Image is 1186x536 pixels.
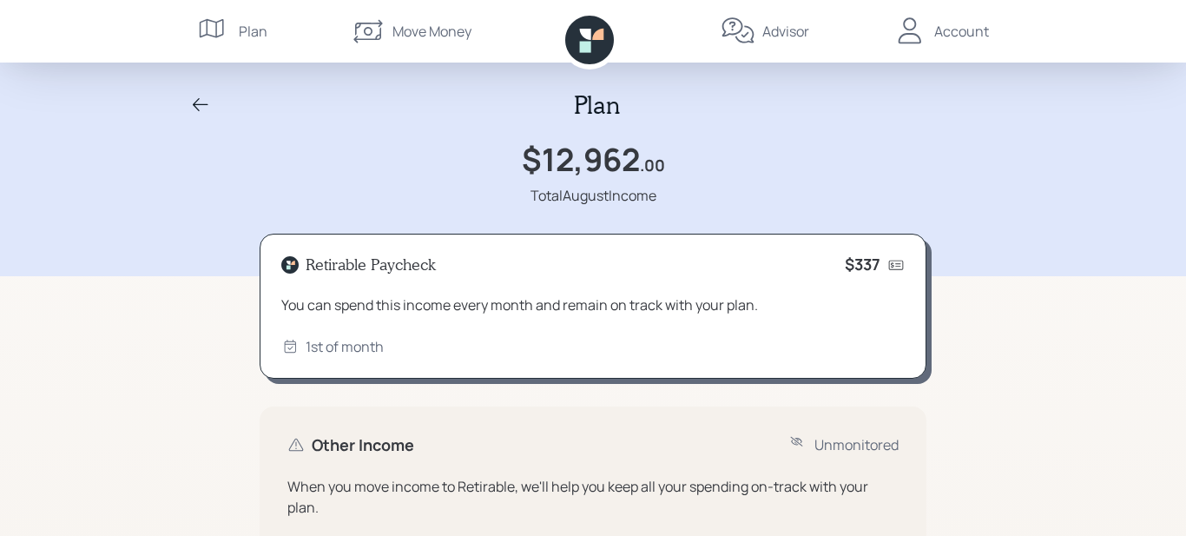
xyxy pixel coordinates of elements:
h4: Retirable Paycheck [306,255,436,275]
div: Unmonitored [814,434,899,455]
div: 1st of month [306,336,384,357]
div: Plan [239,21,267,42]
div: You can spend this income every month and remain on track with your plan. [281,294,905,315]
h4: $337 [845,255,880,275]
div: Advisor [762,21,809,42]
div: When you move income to Retirable, we'll help you keep all your spending on-track with your plan. [287,476,899,518]
div: Total August Income [530,185,656,206]
h2: Plan [574,90,620,120]
h1: $12,962 [522,141,640,178]
h4: .00 [640,156,665,175]
div: Move Money [392,21,471,42]
h4: Other Income [312,436,414,455]
div: Account [934,21,989,42]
